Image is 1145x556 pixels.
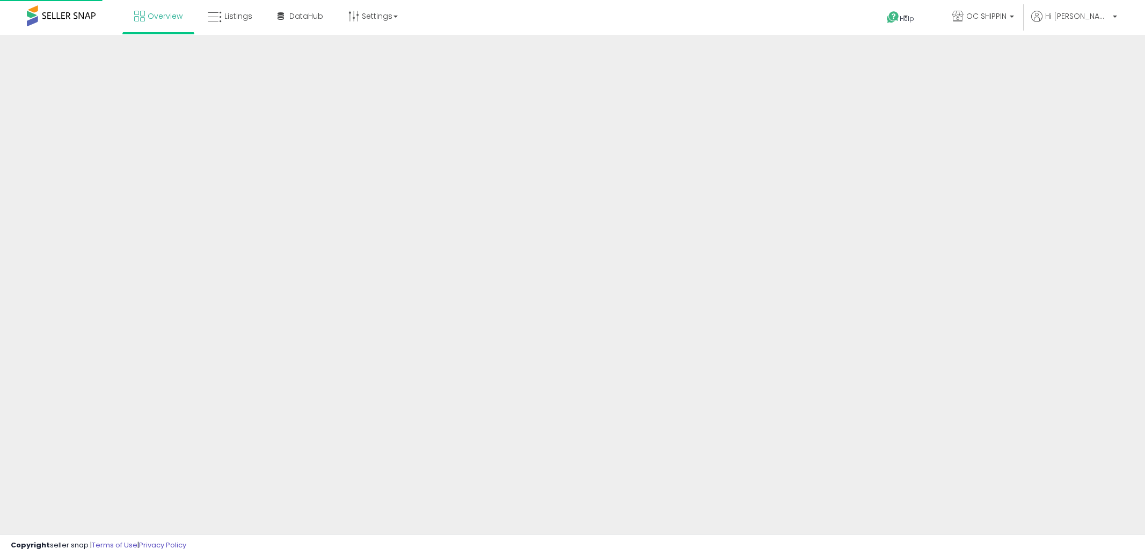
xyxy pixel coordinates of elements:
[900,14,914,23] span: Help
[148,11,183,21] span: Overview
[1031,11,1117,35] a: Hi [PERSON_NAME]
[289,11,323,21] span: DataHub
[224,11,252,21] span: Listings
[886,11,900,24] i: Get Help
[878,3,935,35] a: Help
[1045,11,1110,21] span: Hi [PERSON_NAME]
[966,11,1007,21] span: OC SHIPPIN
